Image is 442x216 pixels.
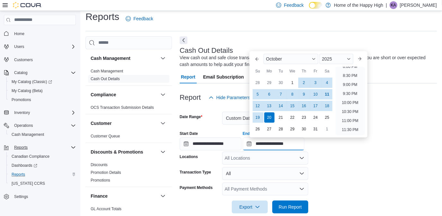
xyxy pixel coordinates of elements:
a: Home [12,30,27,38]
span: Report [181,70,195,83]
span: Canadian Compliance [12,154,50,159]
span: Hide Parameters [216,94,250,101]
p: | [386,1,387,9]
div: day-27 [264,124,275,134]
a: Cash Management [91,69,123,73]
div: Customer [86,132,172,143]
div: day-29 [264,78,275,88]
button: My Catalog (Beta) [6,86,78,95]
button: Home [1,29,78,38]
button: Next month [355,54,365,64]
span: KA [391,1,396,9]
button: Run Report [272,201,308,213]
span: Home [12,30,76,38]
h3: Finance [91,193,108,199]
span: Canadian Compliance [9,153,76,160]
label: End Date [243,131,259,136]
button: Finance [159,192,167,200]
button: [US_STATE] CCRS [6,179,78,188]
a: Cash Out Details [91,77,120,81]
div: day-3 [311,78,321,88]
span: Settings [14,194,28,199]
div: day-24 [311,112,321,123]
span: Customers [14,57,33,62]
span: Users [14,44,24,49]
div: day-1 [287,78,298,88]
button: Catalog [12,69,30,77]
button: Reports [1,143,78,152]
label: Payment Methods [180,185,213,190]
span: Cash Management [12,132,44,137]
div: day-8 [287,89,298,99]
div: day-18 [322,101,332,111]
button: Canadian Compliance [6,152,78,161]
button: Next [180,36,187,44]
h3: Cash Out Details [180,47,233,54]
span: 2025 [322,56,332,61]
a: Customers [12,56,35,64]
span: Promotions [12,97,31,102]
button: Reports [6,170,78,179]
h3: Report [180,94,201,101]
h3: Compliance [91,91,116,98]
a: My Catalog (Beta) [9,87,45,95]
a: Discounts [91,163,108,167]
div: day-7 [276,89,286,99]
p: Home of the Happy High [334,1,383,9]
h3: Customer [91,120,112,127]
span: Promotion Details [91,170,121,175]
button: All [222,167,308,180]
button: Settings [1,192,78,201]
div: day-10 [311,89,321,99]
div: day-15 [287,101,298,111]
a: Dashboards [6,161,78,170]
div: day-2 [299,78,309,88]
div: day-30 [276,78,286,88]
span: Promotions [9,96,76,104]
span: Dashboards [9,162,76,169]
a: Canadian Compliance [9,153,52,160]
input: Press the down key to enter a popover containing a calendar. Press the escape key to close the po... [243,137,304,150]
button: Compliance [159,91,167,99]
span: Reports [12,144,76,151]
div: day-16 [299,101,309,111]
span: Promotions [91,178,110,183]
div: day-26 [253,124,263,134]
div: Compliance [86,104,172,114]
button: Reports [12,144,30,151]
span: Reports [9,171,76,178]
button: Cash Management [91,55,158,61]
li: 8:30 PM [340,72,360,80]
span: Dashboards [12,163,37,168]
button: Catalog [1,68,78,77]
span: Email Subscription [203,70,244,83]
span: Feedback [133,15,153,22]
button: Hide Parameters [206,91,253,104]
div: day-25 [322,112,332,123]
div: Button. Open the month selector. October is currently selected. [264,54,318,64]
h1: Reports [86,10,119,23]
button: Custom Date [222,112,308,125]
span: Customers [12,56,76,64]
span: Washington CCRS [9,180,76,187]
div: Fr [311,66,321,76]
div: day-21 [276,112,286,123]
li: 9:30 PM [340,90,360,98]
li: 8:00 PM [340,63,360,70]
div: day-30 [299,124,309,134]
div: day-1 [322,124,332,134]
a: My Catalog (Classic) [9,78,55,86]
a: GL Account Totals [91,207,122,211]
span: Run Report [279,204,302,210]
button: Open list of options [299,155,304,161]
span: Export [236,201,264,213]
div: We [287,66,298,76]
button: Operations [12,122,36,129]
a: OCS Transaction Submission Details [91,105,154,110]
div: Mo [264,66,275,76]
li: 10:00 PM [339,99,361,107]
input: Dark Mode [309,2,322,9]
label: Locations [180,154,198,159]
